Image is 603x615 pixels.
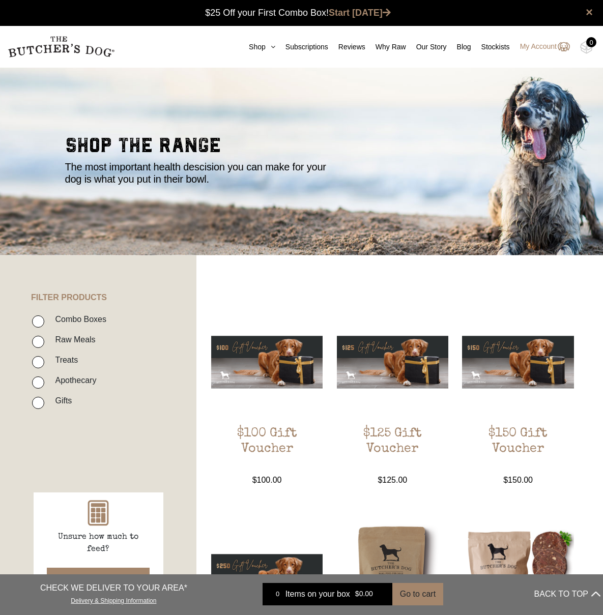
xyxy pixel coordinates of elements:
[378,476,382,484] span: $
[65,135,538,161] h2: shop the range
[510,41,570,53] a: My Account
[47,568,150,590] button: Food Calculator
[50,353,78,367] label: Treats
[328,42,365,52] a: Reviews
[211,306,323,486] a: $100 Gift Voucher$100 Gift Voucher $100.00
[270,589,285,599] div: 0
[252,476,257,484] span: $
[65,161,335,185] p: The most important health descision you can make for your dog is what you put in their bowl.
[355,590,373,598] bdi: 0.00
[329,8,391,18] a: Start [DATE]
[50,312,106,326] label: Combo Boxes
[355,590,359,598] span: $
[471,42,510,52] a: Stockists
[47,531,149,555] p: Unsure how much to feed?
[378,476,407,484] bdi: 125.00
[503,476,508,484] span: $
[50,333,95,346] label: Raw Meals
[275,42,328,52] a: Subscriptions
[239,42,275,52] a: Shop
[392,583,443,605] button: Go to cart
[285,588,350,600] span: Items on your box
[211,426,323,474] h2: $100 Gift Voucher
[40,582,187,594] p: CHECK WE DELIVER TO YOUR AREA*
[462,306,574,486] a: $150 Gift Voucher$150 Gift Voucher $150.00
[337,306,449,418] img: $125 Gift Voucher
[406,42,447,52] a: Our Story
[586,6,593,18] a: close
[71,595,156,604] a: Delivery & Shipping Information
[447,42,471,52] a: Blog
[211,306,323,418] img: $100 Gift Voucher
[252,476,282,484] bdi: 100.00
[337,306,449,486] a: $125 Gift Voucher$125 Gift Voucher $125.00
[462,306,574,418] img: $150 Gift Voucher
[462,426,574,474] h2: $150 Gift Voucher
[503,476,533,484] bdi: 150.00
[580,41,593,54] img: TBD_Cart-Empty.png
[534,582,600,606] button: BACK TO TOP
[586,37,596,47] div: 0
[365,42,406,52] a: Why Raw
[50,394,72,407] label: Gifts
[263,583,392,605] a: 0 Items on your box $0.00
[337,426,449,474] h2: $125 Gift Voucher
[50,373,96,387] label: Apothecary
